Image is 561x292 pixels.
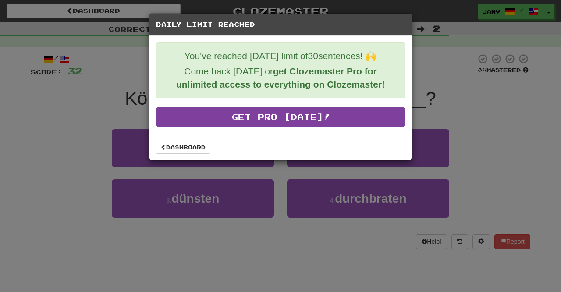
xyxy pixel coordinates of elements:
[176,66,385,89] strong: get Clozemaster Pro for unlimited access to everything on Clozemaster!
[156,141,210,154] a: Dashboard
[163,65,398,91] p: Come back [DATE] or
[163,49,398,63] p: You've reached [DATE] limit of 30 sentences! 🙌
[156,107,405,127] a: Get Pro [DATE]!
[156,20,405,29] h5: Daily Limit Reached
